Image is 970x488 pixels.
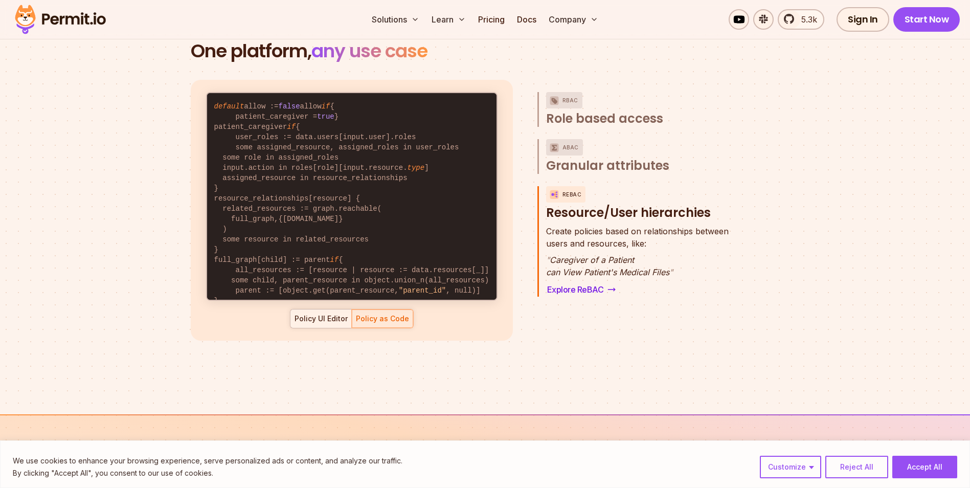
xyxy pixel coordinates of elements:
[892,456,957,478] button: Accept All
[546,225,729,237] span: Create policies based on relationships between
[513,9,540,30] a: Docs
[368,9,423,30] button: Solutions
[322,102,330,110] span: if
[669,267,673,277] span: "
[546,255,550,265] span: "
[562,139,579,156] p: ABAC
[207,93,497,324] code: allow := allow { patient_caregiver = } patient_caregiver { user_roles := data.users[input.user].r...
[13,455,402,467] p: We use cookies to enhance your browsing experience, serve personalized ads or content, and analyz...
[546,139,737,174] button: ABACGranular attributes
[427,9,470,30] button: Learn
[279,102,300,110] span: false
[214,102,244,110] span: default
[546,254,729,278] p: Caregiver of a Patient can View Patient's Medical Files
[399,286,446,295] span: "parent_id"
[546,110,663,127] span: Role based access
[317,113,334,121] span: true
[893,7,960,32] a: Start Now
[13,467,402,479] p: By clicking "Accept All", you consent to our use of cookies.
[295,314,348,324] div: Policy UI Editor
[191,41,780,61] h2: One platform,
[825,456,888,478] button: Reject All
[546,225,737,297] div: ReBACResource/User hierarchies
[474,9,509,30] a: Pricing
[311,38,427,64] span: any use case
[330,256,339,264] span: if
[290,309,352,328] button: Policy UI Editor
[545,9,602,30] button: Company
[760,456,821,478] button: Customize
[546,282,617,297] a: Explore ReBAC
[837,7,889,32] a: Sign In
[546,225,729,250] p: users and resources, like:
[778,9,824,30] a: 5.3k
[546,92,737,127] button: RBACRole based access
[10,2,110,37] img: Permit logo
[562,92,578,108] p: RBAC
[287,123,296,131] span: if
[795,13,817,26] span: 5.3k
[546,158,669,174] span: Granular attributes
[408,164,425,172] span: type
